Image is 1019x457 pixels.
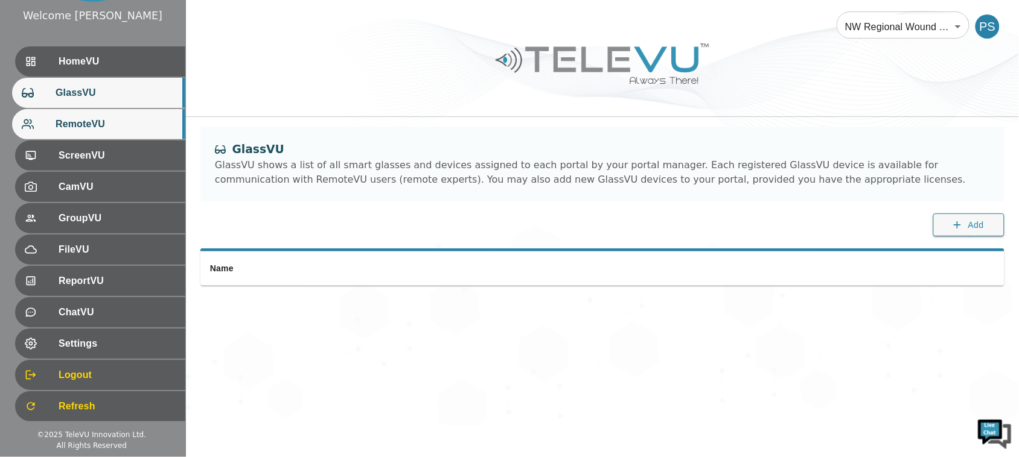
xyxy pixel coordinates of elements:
[15,266,185,296] div: ReportVU
[59,274,176,288] span: ReportVU
[15,391,185,421] div: Refresh
[12,109,185,139] div: RemoteVU
[21,56,51,86] img: d_736959983_company_1615157101543_736959983
[23,8,162,24] div: Welcome [PERSON_NAME]
[70,152,167,274] span: We're online!
[59,399,176,414] span: Refresh
[15,46,185,77] div: HomeVU
[198,6,227,35] div: Minimize live chat window
[6,329,230,371] textarea: Type your message and hit 'Enter'
[15,235,185,265] div: FileVU
[200,251,1005,286] table: simple table
[215,141,990,158] div: GlassVU
[56,117,176,131] span: RemoteVU
[968,218,984,233] span: Add
[15,329,185,359] div: Settings
[215,158,990,187] div: GlassVU shows a list of all smart glasses and devices assigned to each portal by your portal mana...
[59,336,176,351] span: Settings
[12,78,185,108] div: GlassVU
[977,415,1013,451] img: Chat Widget
[15,203,185,233] div: GroupVU
[59,180,176,194] span: CamVU
[59,242,176,257] span: FileVU
[837,10,969,43] div: NW Regional Wound Care
[56,86,176,100] span: GlassVU
[933,213,1005,237] button: Add
[59,305,176,320] span: ChatVU
[15,140,185,171] div: ScreenVU
[976,14,1000,39] div: PS
[59,368,176,382] span: Logout
[210,263,234,273] span: Name
[63,63,203,79] div: Chat with us now
[59,211,176,225] span: GroupVU
[15,172,185,202] div: CamVU
[15,360,185,390] div: Logout
[494,39,711,89] img: Logo
[59,148,176,163] span: ScreenVU
[59,54,176,69] span: HomeVU
[15,297,185,327] div: ChatVU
